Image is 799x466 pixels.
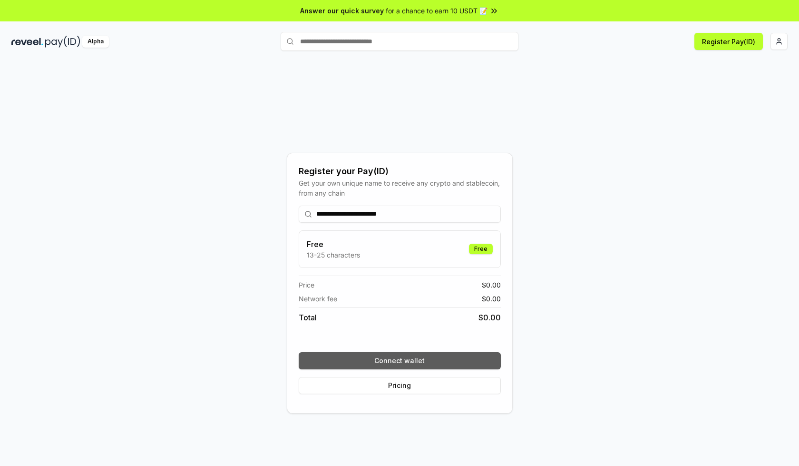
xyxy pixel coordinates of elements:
h3: Free [307,238,360,250]
img: pay_id [45,36,80,48]
button: Register Pay(ID) [694,33,763,50]
span: Answer our quick survey [300,6,384,16]
span: Price [299,280,314,290]
span: Network fee [299,294,337,304]
img: reveel_dark [11,36,43,48]
div: Free [469,244,493,254]
span: Total [299,312,317,323]
div: Register your Pay(ID) [299,165,501,178]
p: 13-25 characters [307,250,360,260]
span: $ 0.00 [482,280,501,290]
span: for a chance to earn 10 USDT 📝 [386,6,487,16]
span: $ 0.00 [482,294,501,304]
button: Pricing [299,377,501,394]
span: $ 0.00 [478,312,501,323]
button: Connect wallet [299,352,501,369]
div: Get your own unique name to receive any crypto and stablecoin, from any chain [299,178,501,198]
div: Alpha [82,36,109,48]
